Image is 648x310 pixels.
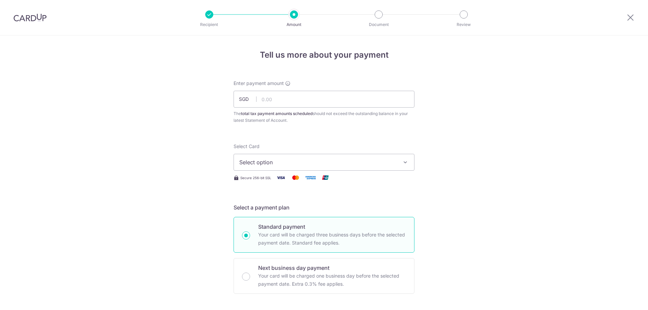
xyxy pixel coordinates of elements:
span: translation missing: en.payables.payment_networks.credit_card.summary.labels.select_card [234,143,260,149]
p: Your card will be charged three business days before the selected payment date. Standard fee appl... [258,231,406,247]
p: Standard payment [258,223,406,231]
p: Document [354,21,404,28]
h5: Select a payment plan [234,203,414,212]
p: Amount [269,21,319,28]
p: Review [439,21,489,28]
span: Enter payment amount [234,80,284,87]
img: Mastercard [289,173,302,182]
b: total tax payment amounts scheduled [241,111,313,116]
span: Select option [239,158,397,166]
div: The should not exceed the outstanding balance in your latest Statement of Account. [234,110,414,124]
p: Next business day payment [258,264,406,272]
span: SGD [239,96,256,103]
h4: Tell us more about your payment [234,49,414,61]
img: CardUp [13,13,47,22]
button: Select option [234,154,414,171]
input: 0.00 [234,91,414,108]
img: Visa [274,173,288,182]
img: American Express [304,173,317,182]
p: Recipient [184,21,234,28]
p: Your card will be charged one business day before the selected payment date. Extra 0.3% fee applies. [258,272,406,288]
img: Union Pay [319,173,332,182]
span: Secure 256-bit SSL [240,175,271,180]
